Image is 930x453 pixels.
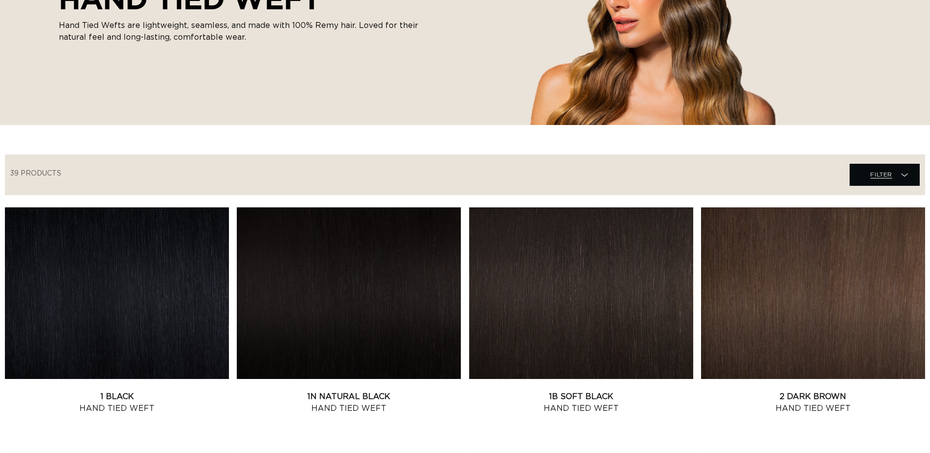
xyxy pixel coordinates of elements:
[850,164,920,186] summary: Filter
[5,391,229,414] a: 1 Black Hand Tied Weft
[59,20,431,43] p: Hand Tied Wefts are lightweight, seamless, and made with 100% Remy hair. Loved for their natural ...
[701,391,925,414] a: 2 Dark Brown Hand Tied Weft
[237,391,461,414] a: 1N Natural Black Hand Tied Weft
[469,391,693,414] a: 1B Soft Black Hand Tied Weft
[870,165,892,184] span: Filter
[10,170,61,177] span: 39 products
